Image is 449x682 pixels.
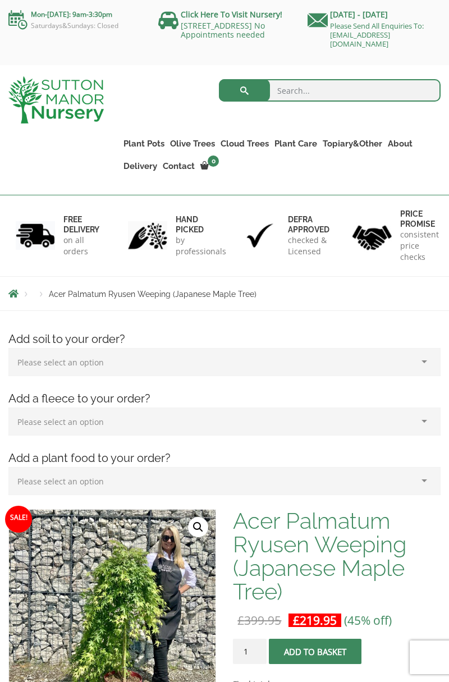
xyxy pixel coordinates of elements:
a: About [385,136,415,152]
h6: FREE DELIVERY [63,214,99,235]
h6: Defra approved [288,214,329,235]
span: 0 [208,155,219,167]
span: Sale! [5,506,32,533]
nav: Breadcrumbs [8,289,441,298]
bdi: 399.95 [237,612,281,628]
a: Plant Care [272,136,320,152]
a: Delivery [121,158,160,174]
button: Add to basket [269,639,361,664]
a: Olive Trees [167,136,218,152]
p: on all orders [63,235,99,257]
a: Contact [160,158,198,174]
img: 3.jpg [240,221,280,250]
input: Product quantity [233,639,267,664]
a: Plant Pots [121,136,167,152]
h6: hand picked [176,214,226,235]
a: [STREET_ADDRESS] No Appointments needed [181,20,265,40]
a: 0 [198,158,222,174]
img: 4.jpg [352,218,392,253]
span: £ [237,612,244,628]
a: Please Send All Enquiries To: [EMAIL_ADDRESS][DOMAIN_NAME] [330,21,424,49]
span: (45% off) [344,612,392,628]
p: checked & Licensed [288,235,329,257]
a: View full-screen image gallery [188,517,208,537]
p: consistent price checks [400,229,439,263]
p: [DATE] - [DATE] [308,8,441,21]
img: 1.jpg [16,221,55,250]
span: Acer Palmatum Ryusen Weeping (Japanese Maple Tree) [49,290,256,299]
bdi: 219.95 [293,612,337,628]
span: £ [293,612,300,628]
a: Click Here To Visit Nursery! [181,9,282,20]
p: by professionals [176,235,226,257]
p: Saturdays&Sundays: Closed [8,21,141,30]
h1: Acer Palmatum Ryusen Weeping (Japanese Maple Tree) [233,509,441,603]
a: Cloud Trees [218,136,272,152]
h6: Price promise [400,209,439,229]
input: Search... [219,79,441,102]
a: Topiary&Other [320,136,385,152]
img: 2.jpg [128,221,167,250]
p: Mon-[DATE]: 9am-3:30pm [8,8,141,21]
img: logo [8,76,104,123]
